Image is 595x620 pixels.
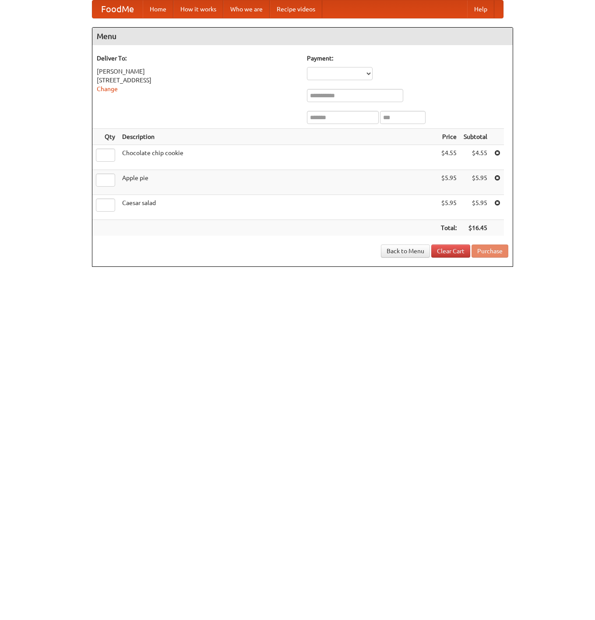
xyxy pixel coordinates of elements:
[467,0,494,18] a: Help
[460,170,491,195] td: $5.95
[97,54,298,63] h5: Deliver To:
[97,76,298,85] div: [STREET_ADDRESS]
[270,0,322,18] a: Recipe videos
[173,0,223,18] a: How it works
[437,129,460,145] th: Price
[460,129,491,145] th: Subtotal
[307,54,508,63] h5: Payment:
[119,129,437,145] th: Description
[460,220,491,236] th: $16.45
[381,244,430,258] a: Back to Menu
[119,170,437,195] td: Apple pie
[437,220,460,236] th: Total:
[92,28,513,45] h4: Menu
[472,244,508,258] button: Purchase
[460,195,491,220] td: $5.95
[97,85,118,92] a: Change
[431,244,470,258] a: Clear Cart
[460,145,491,170] td: $4.55
[437,145,460,170] td: $4.55
[437,170,460,195] td: $5.95
[119,145,437,170] td: Chocolate chip cookie
[92,129,119,145] th: Qty
[143,0,173,18] a: Home
[92,0,143,18] a: FoodMe
[437,195,460,220] td: $5.95
[119,195,437,220] td: Caesar salad
[223,0,270,18] a: Who we are
[97,67,298,76] div: [PERSON_NAME]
